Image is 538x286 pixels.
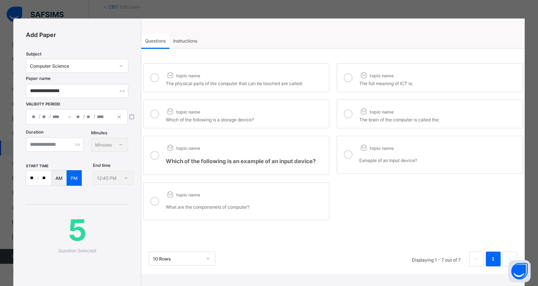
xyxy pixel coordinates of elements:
span: Instructions [173,38,197,44]
li: 上一页 [469,252,484,266]
span: topic name [166,109,200,115]
span: topic name [359,109,394,115]
span: Question Selected [58,248,96,253]
span: / [39,113,40,120]
li: 下一页 [502,252,517,266]
li: Displaying 1 - 7 out of 7 [406,252,466,266]
button: next page [502,252,517,266]
span: start time [26,164,48,168]
p: What are the compononets of computer? [166,204,325,210]
button: prev page [469,252,484,266]
span: / [94,113,95,120]
p: ​ ​ [166,158,325,165]
span: End time [93,163,111,168]
span: Questions [145,38,166,44]
div: Which of the following is a storage device? [166,115,325,122]
span: 5 [26,212,128,248]
span: Validity Period [26,102,66,107]
span: topic name [166,145,200,151]
span: topic name [166,73,200,78]
a: 1 [490,254,497,264]
li: 1 [486,252,501,266]
button: Open asap [508,260,531,282]
span: topic name [359,73,394,78]
span: Add Paper [26,31,128,38]
div: Computer Science [30,63,114,69]
span: topic name [359,145,394,151]
p: Exmaple of an Input device? [359,158,519,163]
span: Which of the following is an example of an input device? [166,158,316,165]
div: 10 Rows [153,256,202,262]
span: Minutes [91,130,107,135]
p: PM [71,175,78,181]
p: : [37,175,38,181]
label: Duration [26,129,44,135]
div: The physical parts of the computer that can be touched are called: [166,79,325,86]
div: The full meaning of ICT is: [359,79,519,86]
div: The brain of the computer is called the: [359,115,519,122]
span: / [49,113,51,120]
span: / [83,113,85,120]
span: topic name [166,192,200,198]
p: AM [56,175,63,181]
span: – [68,114,71,120]
span: Subject [26,51,41,57]
label: Paper name [26,76,51,81]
